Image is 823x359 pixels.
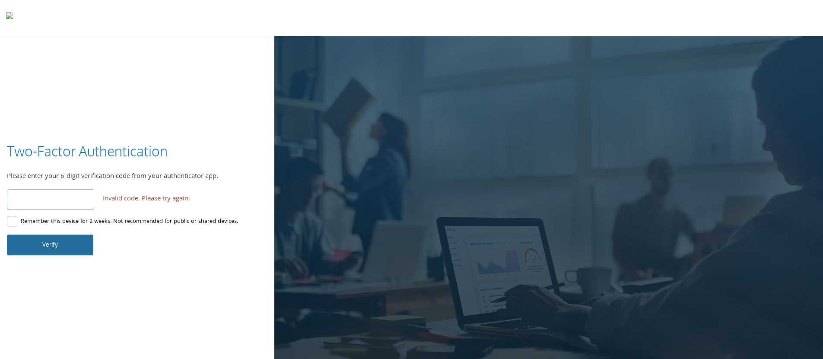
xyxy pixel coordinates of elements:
[6,9,13,26] img: todyl-logo-dark.svg
[103,194,190,205] span: Invalid code. Please try again.
[7,142,168,161] h3: Two-Factor Authentication
[7,172,267,183] div: Please enter your 6-digit verification code from your authenticator app.
[7,235,93,255] button: Verify
[7,216,238,227] label: Remember this device for 2 weeks. Not recommended for public or shared devices.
